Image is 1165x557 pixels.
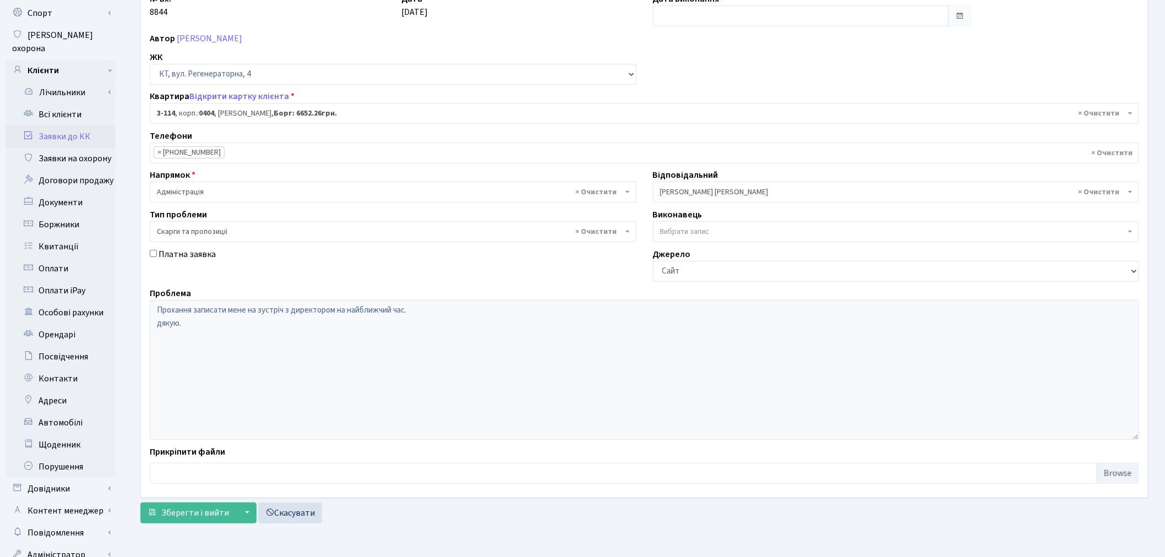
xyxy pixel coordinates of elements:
a: Автомобілі [6,412,116,434]
a: Посвідчення [6,346,116,368]
a: Спорт [6,2,116,24]
label: ЖК [150,51,162,64]
a: Контакти [6,368,116,390]
label: Джерело [653,248,691,261]
span: Видалити всі елементи [576,226,617,237]
b: Борг: 6652.26грн. [274,108,337,119]
label: Автор [150,32,175,45]
label: Виконавець [653,208,703,221]
b: 0404 [199,108,214,119]
span: <b>3-114</b>, корп.: <b>0404</b>, Сторчак Олександр Анатолійович, <b>Борг: 6652.26грн.</b> [150,103,1139,124]
span: Видалити всі елементи [1079,187,1120,198]
a: Заявки на охорону [6,148,116,170]
a: Всі клієнти [6,103,116,125]
a: Порушення [6,456,116,478]
span: Скарги та пропозиції [150,221,636,242]
a: Клієнти [6,59,116,81]
span: Скарги та пропозиції [157,226,623,237]
label: Тип проблеми [150,208,207,221]
a: Орендарі [6,324,116,346]
label: Відповідальний [653,168,718,182]
span: Адміністрація [157,187,623,198]
span: Колесніков В. [653,182,1140,203]
a: Довідники [6,478,116,500]
a: Щоденник [6,434,116,456]
a: Відкрити картку клієнта [189,90,289,102]
label: Прикріпити файли [150,445,225,458]
label: Платна заявка [159,248,216,261]
label: Квартира [150,90,295,103]
a: Лічильники [13,81,116,103]
label: Напрямок [150,168,195,182]
a: Оплати iPay [6,280,116,302]
span: × [157,147,161,158]
a: Оплати [6,258,116,280]
span: <b>3-114</b>, корп.: <b>0404</b>, Сторчак Олександр Анатолійович, <b>Борг: 6652.26грн.</b> [157,108,1125,119]
label: Телефони [150,129,192,143]
a: Заявки до КК [6,125,116,148]
a: Квитанції [6,236,116,258]
span: Видалити всі елементи [1092,148,1133,159]
a: Документи [6,192,116,214]
a: Адреси [6,390,116,412]
span: Видалити всі елементи [576,187,617,198]
textarea: Прохання записати мене на зустріч з директором на найближчий час. дякую. [150,300,1139,440]
a: Боржники [6,214,116,236]
button: Зберегти і вийти [140,503,236,523]
a: Особові рахунки [6,302,116,324]
a: Скасувати [258,503,322,523]
a: [PERSON_NAME] [177,32,242,45]
a: Договори продажу [6,170,116,192]
span: Колесніков В. [660,187,1126,198]
a: Повідомлення [6,522,116,544]
label: Проблема [150,287,191,300]
li: (050) 335-16-39 [154,146,225,159]
a: [PERSON_NAME] охорона [6,24,116,59]
b: 3-114 [157,108,175,119]
span: Зберегти і вийти [161,507,229,519]
span: Адміністрація [150,182,636,203]
a: Контент менеджер [6,500,116,522]
span: Видалити всі елементи [1079,108,1120,119]
span: Вибрати запис [660,226,710,237]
